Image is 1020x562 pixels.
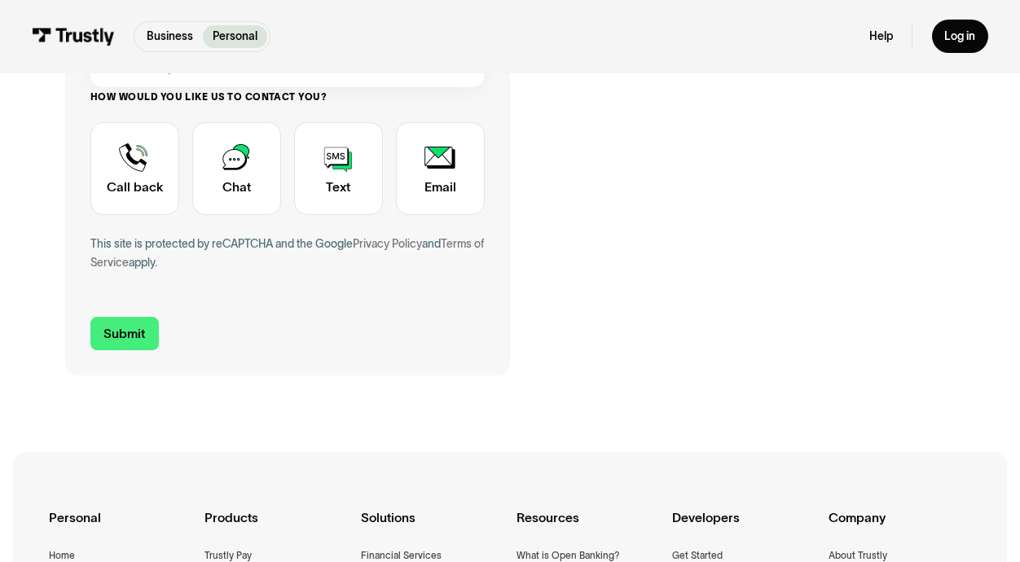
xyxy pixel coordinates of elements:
label: How would you like us to contact you? [90,90,485,103]
a: Privacy Policy [353,238,422,250]
a: Log in [932,20,988,53]
p: Business [147,29,193,45]
div: Solutions [361,507,503,547]
input: Submit [90,317,159,350]
div: This site is protected by reCAPTCHA and the Google and apply. [90,235,485,273]
p: Personal [213,29,257,45]
a: Help [869,29,893,44]
div: Personal [49,507,191,547]
div: Developers [672,507,815,547]
a: Terms of Service [90,238,484,269]
div: Resources [517,507,659,547]
div: Log in [944,29,975,44]
img: Trustly Logo [32,28,114,45]
div: Company [829,507,971,547]
a: Personal [203,25,266,48]
a: Business [138,25,203,48]
div: Products [204,507,347,547]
